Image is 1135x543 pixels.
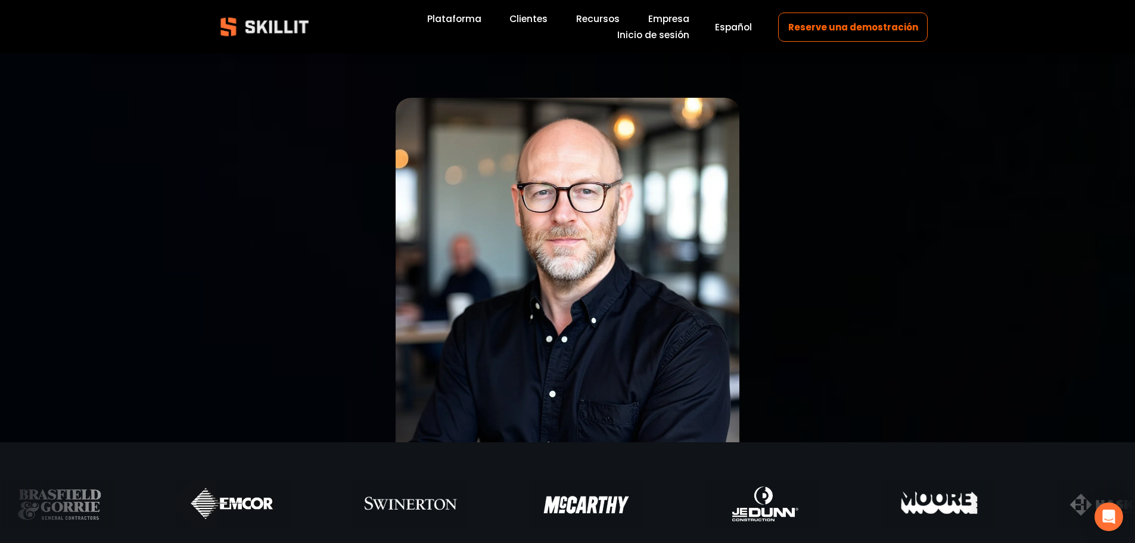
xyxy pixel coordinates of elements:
div: Open Intercom Messenger [1094,502,1123,531]
a: Plataforma [427,11,481,27]
a: Reserve una demostración [778,13,928,42]
span: Recursos [576,12,620,26]
span: Español [715,20,752,34]
div: language picker [715,19,752,35]
a: Empresa [648,11,689,27]
a: Inicio de sesión [617,27,689,43]
a: folder dropdown [576,11,620,27]
img: Skillit [210,9,319,45]
a: Clientes [509,11,548,27]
